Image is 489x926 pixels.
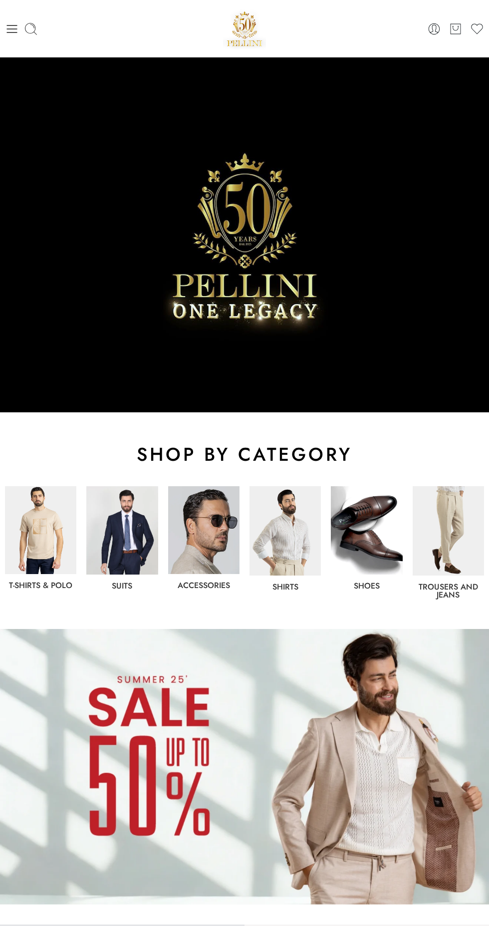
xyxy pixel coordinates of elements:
[272,581,298,593] a: Shirts
[354,580,380,592] a: shoes
[223,7,266,50] a: Pellini -
[9,580,72,591] a: T-Shirts & Polo
[449,22,463,36] a: Cart
[419,581,478,601] a: Trousers and jeans
[223,7,266,50] img: Pellini
[178,580,230,591] a: Accessories
[470,22,484,36] a: Wishlist
[112,580,132,592] a: Suits
[427,22,441,36] a: Login / Register
[5,442,484,466] h2: shop by category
